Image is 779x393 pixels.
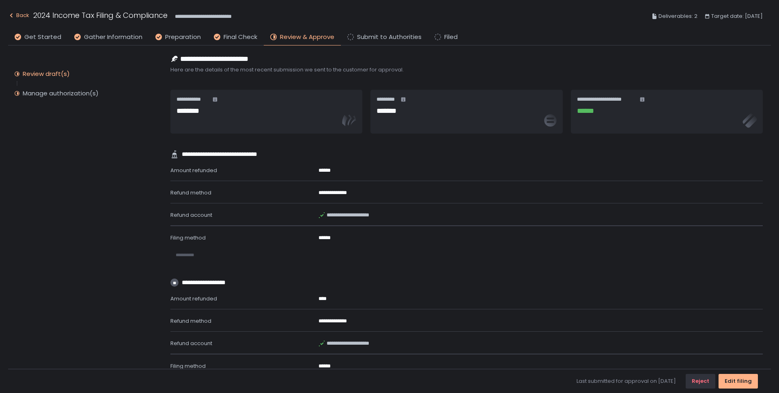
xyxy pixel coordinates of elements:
[23,89,99,97] div: Manage authorization(s)
[357,32,422,42] span: Submit to Authorities
[224,32,257,42] span: Final Check
[711,11,763,21] span: Target date: [DATE]
[170,211,212,219] span: Refund account
[8,11,29,20] div: Back
[577,378,676,385] span: Last submitted for approval on [DATE]
[8,10,29,23] button: Back
[170,189,211,196] span: Refund method
[170,234,206,242] span: Filing method
[280,32,334,42] span: Review & Approve
[170,339,212,347] span: Refund account
[84,32,142,42] span: Gather Information
[170,317,211,325] span: Refund method
[165,32,201,42] span: Preparation
[33,10,168,21] h1: 2024 Income Tax Filing & Compliance
[686,374,715,389] button: Reject
[23,70,70,78] div: Review draft(s)
[658,11,697,21] span: Deliverables: 2
[719,374,758,389] button: Edit filing
[24,32,61,42] span: Get Started
[692,378,709,385] div: Reject
[725,378,752,385] div: Edit filing
[170,66,763,73] span: Here are the details of the most recent submission we sent to the customer for approval.
[170,362,206,370] span: Filing method
[170,166,217,174] span: Amount refunded
[444,32,458,42] span: Filed
[170,295,217,302] span: Amount refunded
